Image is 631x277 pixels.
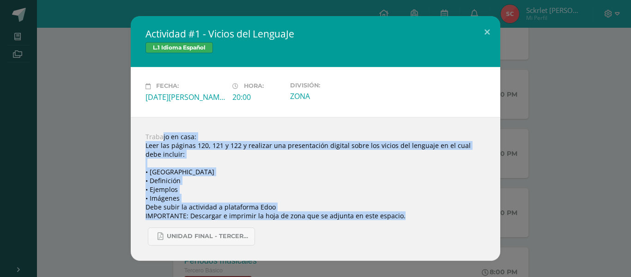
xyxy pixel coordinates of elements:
[167,233,250,240] span: UNIDAD FINAL - TERCERO BASICO A-B-C.pdf
[146,92,225,102] div: [DATE][PERSON_NAME]
[232,92,283,102] div: 20:00
[148,228,255,246] a: UNIDAD FINAL - TERCERO BASICO A-B-C.pdf
[156,83,179,90] span: Fecha:
[244,83,264,90] span: Hora:
[131,117,500,261] div: Trabajo en casa: Leer las páginas 120, 121 y 122 y realizar una presentación digital sobre los vi...
[290,82,370,89] label: División:
[146,42,213,53] span: L.1 Idioma Español
[290,91,370,101] div: ZONA
[146,27,485,40] h2: Actividad #1 - Vicios del LenguaJe
[474,16,500,48] button: Close (Esc)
